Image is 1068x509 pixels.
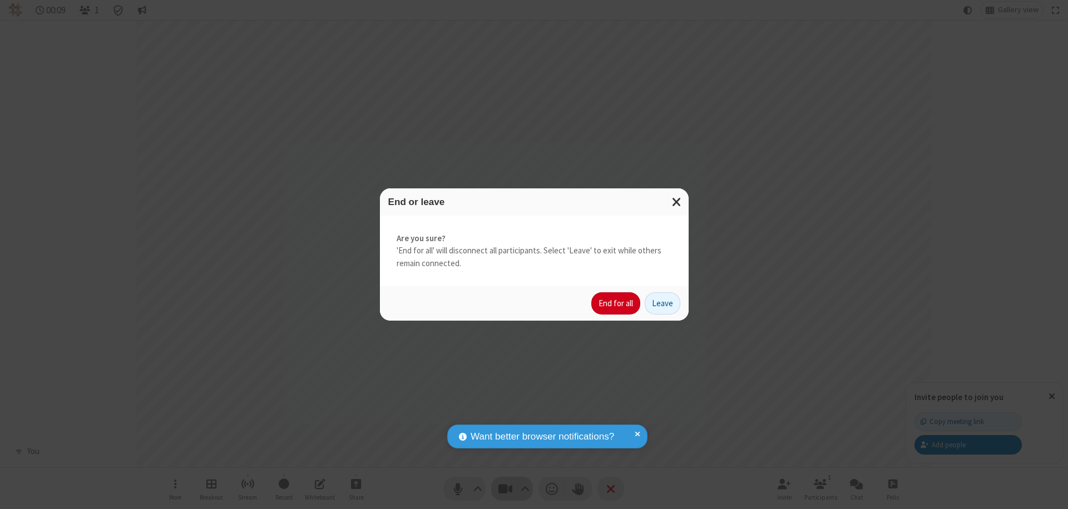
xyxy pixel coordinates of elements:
h3: End or leave [388,197,680,207]
span: Want better browser notifications? [471,430,614,444]
strong: Are you sure? [397,232,672,245]
div: 'End for all' will disconnect all participants. Select 'Leave' to exit while others remain connec... [380,216,689,287]
button: End for all [591,292,640,315]
button: Leave [645,292,680,315]
button: Close modal [665,188,689,216]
